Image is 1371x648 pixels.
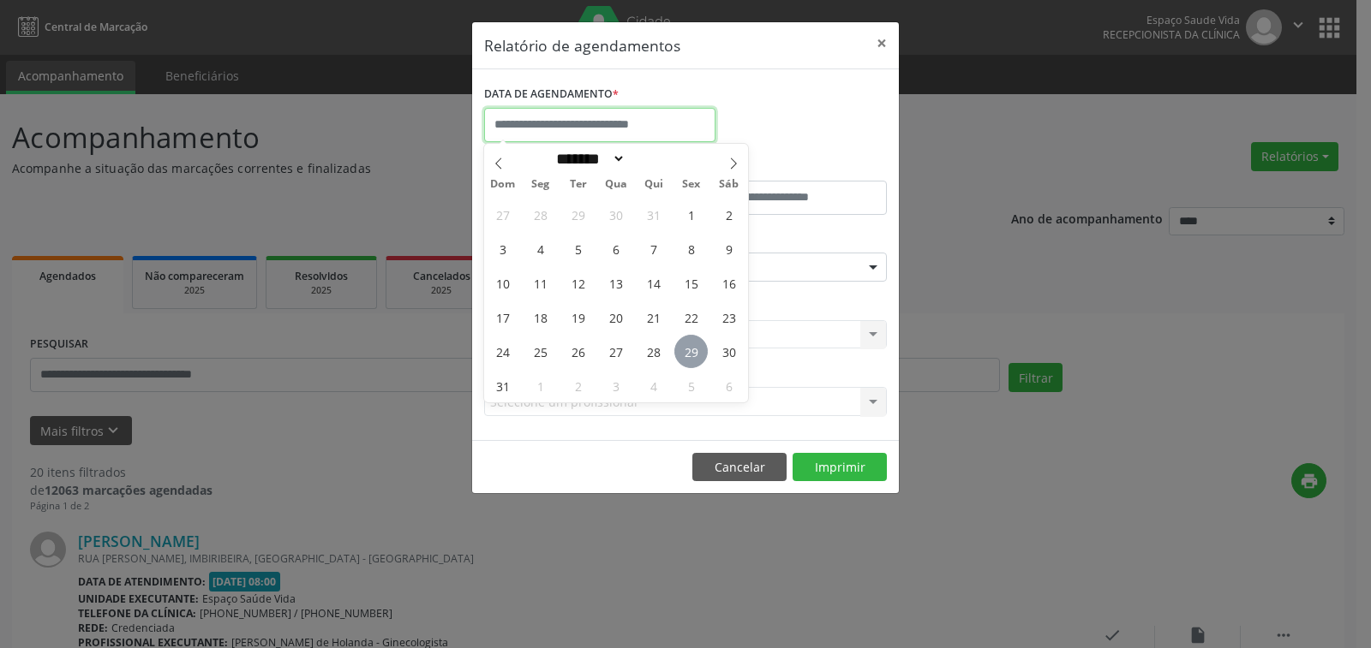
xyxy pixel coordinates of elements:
[486,335,519,368] span: Agosto 24, 2025
[524,300,557,334] span: Agosto 18, 2025
[486,369,519,402] span: Agosto 31, 2025
[637,369,670,402] span: Setembro 4, 2025
[674,369,708,402] span: Setembro 5, 2025
[865,22,899,64] button: Close
[692,453,787,482] button: Cancelar
[712,300,745,334] span: Agosto 23, 2025
[674,266,708,300] span: Agosto 15, 2025
[561,335,595,368] span: Agosto 26, 2025
[561,232,595,265] span: Agosto 5, 2025
[486,198,519,231] span: Julho 27, 2025
[524,198,557,231] span: Julho 28, 2025
[637,232,670,265] span: Agosto 7, 2025
[599,300,632,334] span: Agosto 20, 2025
[524,369,557,402] span: Setembro 1, 2025
[550,150,626,168] select: Month
[599,335,632,368] span: Agosto 27, 2025
[561,300,595,334] span: Agosto 19, 2025
[690,154,887,181] label: ATÉ
[524,335,557,368] span: Agosto 25, 2025
[674,232,708,265] span: Agosto 8, 2025
[712,369,745,402] span: Setembro 6, 2025
[712,266,745,300] span: Agosto 16, 2025
[626,150,682,168] input: Year
[486,266,519,300] span: Agosto 10, 2025
[524,266,557,300] span: Agosto 11, 2025
[712,335,745,368] span: Agosto 30, 2025
[561,198,595,231] span: Julho 29, 2025
[599,266,632,300] span: Agosto 13, 2025
[712,232,745,265] span: Agosto 9, 2025
[561,266,595,300] span: Agosto 12, 2025
[673,179,710,190] span: Sex
[486,232,519,265] span: Agosto 3, 2025
[484,179,522,190] span: Dom
[597,179,635,190] span: Qua
[561,369,595,402] span: Setembro 2, 2025
[712,198,745,231] span: Agosto 2, 2025
[674,300,708,334] span: Agosto 22, 2025
[637,198,670,231] span: Julho 31, 2025
[486,300,519,334] span: Agosto 17, 2025
[484,34,680,56] h5: Relatório de agendamentos
[522,179,560,190] span: Seg
[674,335,708,368] span: Agosto 29, 2025
[637,266,670,300] span: Agosto 14, 2025
[674,198,708,231] span: Agosto 1, 2025
[710,179,748,190] span: Sáb
[637,300,670,334] span: Agosto 21, 2025
[635,179,673,190] span: Qui
[599,198,632,231] span: Julho 30, 2025
[524,232,557,265] span: Agosto 4, 2025
[484,81,619,108] label: DATA DE AGENDAMENTO
[599,232,632,265] span: Agosto 6, 2025
[793,453,887,482] button: Imprimir
[599,369,632,402] span: Setembro 3, 2025
[637,335,670,368] span: Agosto 28, 2025
[560,179,597,190] span: Ter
